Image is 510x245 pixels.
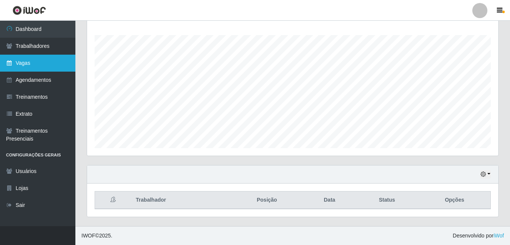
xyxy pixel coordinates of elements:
th: Opções [419,191,491,209]
th: Data [304,191,355,209]
span: Desenvolvido por [453,232,504,240]
th: Trabalhador [131,191,230,209]
span: IWOF [81,233,95,239]
a: iWof [493,233,504,239]
th: Status [355,191,419,209]
th: Posição [230,191,303,209]
span: © 2025 . [81,232,112,240]
img: CoreUI Logo [12,6,46,15]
